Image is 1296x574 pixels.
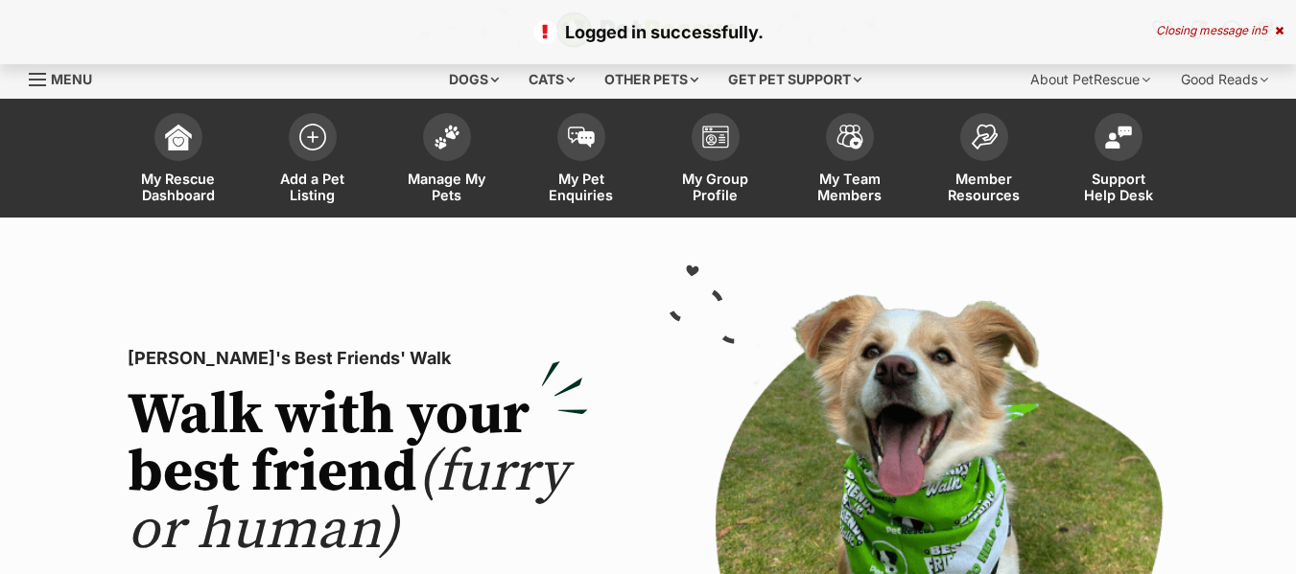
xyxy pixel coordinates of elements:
span: Add a Pet Listing [270,171,356,203]
div: Cats [515,60,588,99]
span: Member Resources [941,171,1027,203]
a: Manage My Pets [380,103,514,218]
a: Menu [29,60,106,95]
a: My Rescue Dashboard [111,103,246,218]
span: Manage My Pets [404,171,490,203]
a: My Group Profile [648,103,783,218]
span: (furry or human) [128,437,568,566]
img: group-profile-icon-3fa3cf56718a62981997c0bc7e787c4b2cf8bcc04b72c1350f741eb67cf2f40e.svg [702,126,729,149]
div: Other pets [591,60,712,99]
h2: Walk with your best friend [128,387,588,560]
a: Add a Pet Listing [246,103,380,218]
span: My Team Members [807,171,893,203]
span: My Group Profile [672,171,759,203]
img: help-desk-icon-fdf02630f3aa405de69fd3d07c3f3aa587a6932b1a1747fa1d2bba05be0121f9.svg [1105,126,1132,149]
span: My Rescue Dashboard [135,171,222,203]
a: My Pet Enquiries [514,103,648,218]
img: pet-enquiries-icon-7e3ad2cf08bfb03b45e93fb7055b45f3efa6380592205ae92323e6603595dc1f.svg [568,126,595,148]
img: member-resources-icon-8e73f808a243e03378d46382f2149f9095a855e16c252ad45f914b54edf8863c.svg [971,124,998,149]
img: manage-my-pets-icon-02211641906a0b7f246fdf0571729dbe1e7629f14944591b6c1af311fb30b64b.svg [434,125,460,149]
div: Get pet support [715,60,875,99]
a: Member Resources [917,103,1051,218]
img: add-pet-listing-icon-0afa8454b4691262ce3f59096e99ab1cd57d4a30225e0717b998d2c9b9846f56.svg [299,124,326,150]
p: [PERSON_NAME]'s Best Friends' Walk [128,345,588,372]
a: Support Help Desk [1051,103,1186,218]
div: Good Reads [1167,60,1282,99]
a: My Team Members [783,103,917,218]
span: Support Help Desk [1075,171,1162,203]
div: About PetRescue [1017,60,1164,99]
div: Dogs [436,60,512,99]
img: team-members-icon-5396bd8760b3fe7c0b43da4ab00e1e3bb1a5d9ba89233759b79545d2d3fc5d0d.svg [837,125,863,149]
img: dashboard-icon-eb2f2d2d3e046f16d808141f083e7271f6b2e854fb5c12c21221c1fb7104beca.svg [165,124,192,150]
span: My Pet Enquiries [538,171,624,203]
span: Menu [51,71,92,87]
